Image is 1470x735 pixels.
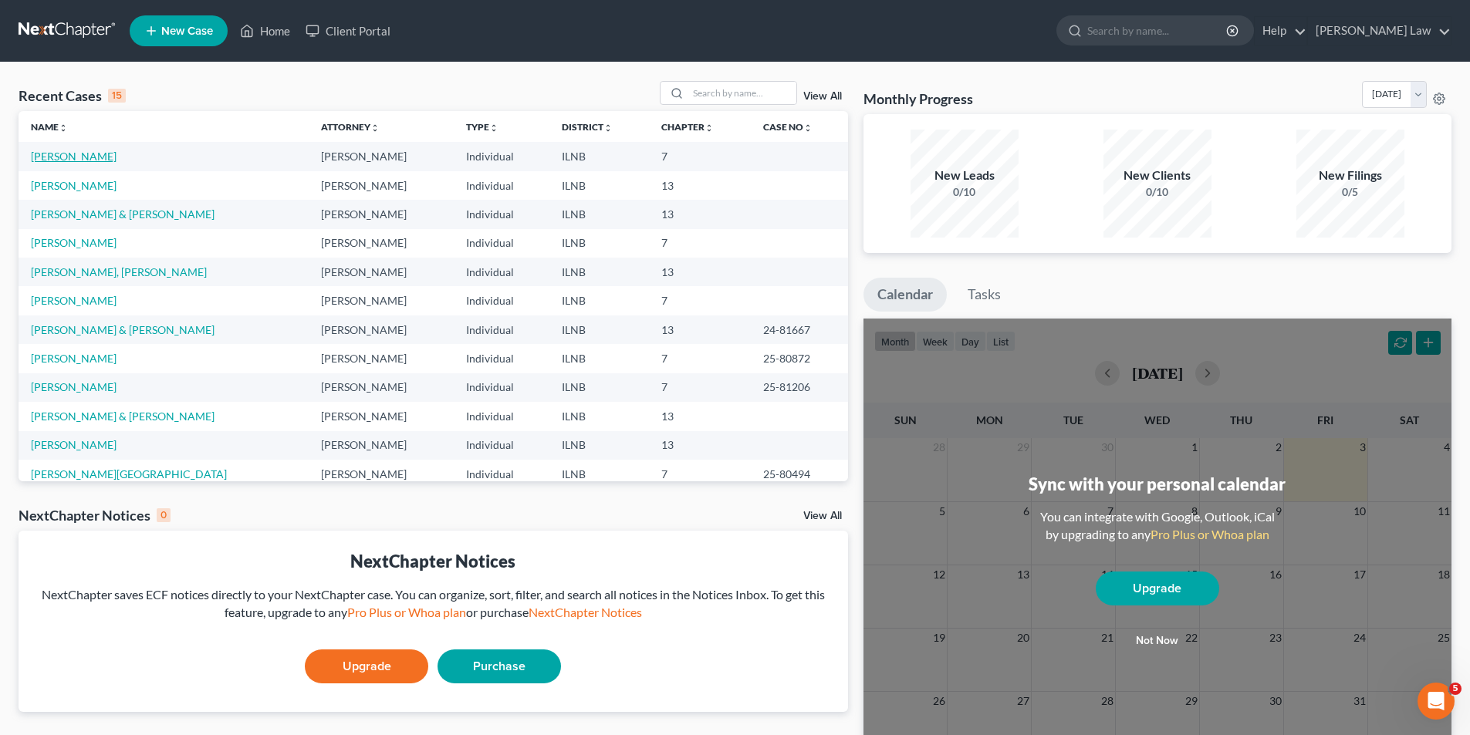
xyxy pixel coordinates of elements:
td: [PERSON_NAME] [309,229,454,258]
div: 0/5 [1296,184,1404,200]
td: [PERSON_NAME] [309,344,454,373]
a: Attorneyunfold_more [321,121,380,133]
td: Individual [454,286,549,315]
div: New Clients [1103,167,1211,184]
a: View All [803,91,842,102]
a: [PERSON_NAME] & [PERSON_NAME] [31,207,215,221]
a: Districtunfold_more [562,121,613,133]
a: Nameunfold_more [31,121,68,133]
div: You can integrate with Google, Outlook, iCal by upgrading to any [1034,508,1281,544]
a: [PERSON_NAME][GEOGRAPHIC_DATA] [31,467,227,480]
div: New Filings [1296,167,1404,184]
h3: Monthly Progress [863,89,973,108]
a: [PERSON_NAME] & [PERSON_NAME] [31,410,215,423]
td: Individual [454,460,549,488]
i: unfold_more [489,123,498,133]
a: [PERSON_NAME], [PERSON_NAME] [31,265,207,278]
a: [PERSON_NAME] & [PERSON_NAME] [31,323,215,336]
a: Chapterunfold_more [661,121,714,133]
div: NextChapter Notices [31,549,836,573]
td: Individual [454,315,549,344]
i: unfold_more [370,123,380,133]
i: unfold_more [705,123,714,133]
a: Pro Plus or Whoa plan [1151,527,1269,541]
a: [PERSON_NAME] [31,179,117,192]
td: 13 [649,200,751,228]
a: View All [803,511,842,521]
td: 7 [649,142,751,170]
input: Search by name... [688,82,796,104]
a: Help [1255,17,1306,45]
td: [PERSON_NAME] [309,315,454,344]
td: ILNB [549,286,649,315]
td: 13 [649,315,751,344]
div: Sync with your personal calendar [1029,472,1286,496]
a: Tasks [954,278,1015,312]
td: Individual [454,258,549,286]
i: unfold_more [603,123,613,133]
td: ILNB [549,229,649,258]
i: unfold_more [59,123,68,133]
td: 13 [649,402,751,430]
a: Client Portal [298,17,398,45]
a: Calendar [863,278,947,312]
i: unfold_more [803,123,813,133]
div: 15 [108,89,126,103]
td: ILNB [549,258,649,286]
td: [PERSON_NAME] [309,402,454,430]
td: 7 [649,373,751,402]
button: Not now [1096,625,1219,656]
div: NextChapter saves ECF notices directly to your NextChapter case. You can organize, sort, filter, ... [31,586,836,622]
td: [PERSON_NAME] [309,171,454,200]
a: [PERSON_NAME] [31,380,117,393]
td: Individual [454,171,549,200]
a: [PERSON_NAME] [31,294,117,307]
a: [PERSON_NAME] [31,236,117,249]
td: 25-80494 [751,460,848,488]
span: 5 [1449,683,1462,695]
a: NextChapter Notices [529,605,642,619]
td: ILNB [549,431,649,460]
td: Individual [454,431,549,460]
td: [PERSON_NAME] [309,286,454,315]
a: Case Nounfold_more [763,121,813,133]
div: 0/10 [1103,184,1211,200]
td: 25-80872 [751,344,848,373]
td: 24-81667 [751,315,848,344]
td: ILNB [549,142,649,170]
td: 13 [649,258,751,286]
td: [PERSON_NAME] [309,258,454,286]
span: New Case [161,25,213,37]
a: Upgrade [1096,571,1219,605]
iframe: Intercom live chat [1418,683,1455,720]
td: ILNB [549,315,649,344]
td: 25-81206 [751,373,848,402]
td: Individual [454,142,549,170]
a: [PERSON_NAME] [31,150,117,163]
td: 7 [649,344,751,373]
a: [PERSON_NAME] [31,438,117,451]
td: Individual [454,229,549,258]
td: 7 [649,286,751,315]
td: 7 [649,229,751,258]
td: [PERSON_NAME] [309,373,454,402]
td: ILNB [549,402,649,430]
a: [PERSON_NAME] [31,352,117,365]
td: ILNB [549,460,649,488]
a: Home [232,17,298,45]
td: [PERSON_NAME] [309,142,454,170]
td: [PERSON_NAME] [309,200,454,228]
div: Recent Cases [19,86,126,105]
input: Search by name... [1087,16,1228,45]
a: Purchase [438,649,561,683]
td: [PERSON_NAME] [309,460,454,488]
a: Typeunfold_more [466,121,498,133]
td: 13 [649,431,751,460]
div: 0 [157,508,171,522]
td: 7 [649,460,751,488]
a: Pro Plus or Whoa plan [347,605,466,619]
td: Individual [454,402,549,430]
td: ILNB [549,171,649,200]
td: 13 [649,171,751,200]
td: Individual [454,344,549,373]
